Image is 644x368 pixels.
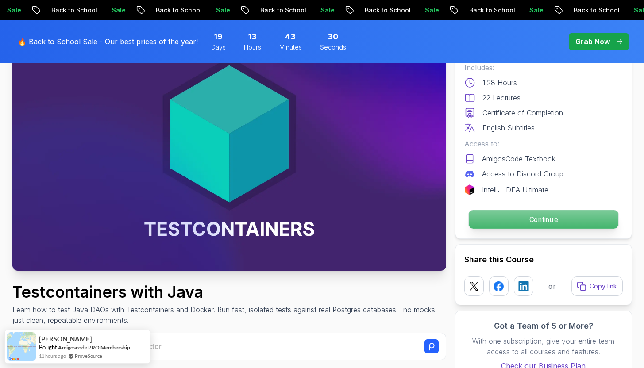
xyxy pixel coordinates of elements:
span: Minutes [279,43,302,52]
p: 22 Lectures [482,92,521,103]
p: Back to School [462,6,522,15]
p: Sale [417,6,446,15]
p: Access to Discord Group [482,169,563,179]
span: Hours [244,43,261,52]
p: Back to School [253,6,313,15]
span: 11 hours ago [39,352,66,360]
p: Back to School [44,6,104,15]
p: AmigosCode Textbook [482,153,555,164]
p: Access to: [464,138,623,149]
p: Sale [522,6,550,15]
p: Continue [468,210,618,229]
p: With one subscription, give your entire team access to all courses and features. [464,336,623,357]
img: provesource social proof notification image [7,332,36,361]
p: Back to School [148,6,208,15]
p: Learn how to test Java DAOs with Testcontainers and Docker. Run fast, isolated tests against real... [12,304,446,326]
a: ProveSource [75,352,102,360]
p: IntelliJ IDEA Ultimate [482,184,548,195]
p: Certificate of Completion [482,107,563,118]
button: Copy link [571,276,623,296]
button: Continue [468,210,618,229]
span: [PERSON_NAME] [39,335,92,343]
p: Back to School [357,6,417,15]
p: Grab Now [575,36,610,47]
span: Days [211,43,226,52]
p: English Subtitles [482,123,535,133]
img: jetbrains logo [464,184,475,195]
p: Copy link [590,282,617,291]
span: 19 Days [214,31,223,43]
p: Back to School [566,6,626,15]
h2: Share this Course [464,253,623,266]
p: Sale [104,6,132,15]
p: Sale [208,6,237,15]
img: testcontainers-with-java_thumbnail [12,27,446,271]
p: 🔥 Back to School Sale - Our best prices of the year! [18,36,198,47]
span: Seconds [320,43,346,52]
h1: Testcontainers with Java [12,283,446,301]
p: 1.28 Hours [482,77,517,88]
span: 13 Hours [248,31,257,43]
a: Amigoscode PRO Membership [58,344,130,351]
p: Sale [313,6,341,15]
span: 43 Minutes [285,31,296,43]
h3: Got a Team of 5 or More? [464,320,623,332]
span: 30 Seconds [328,31,339,43]
span: Bought [39,344,57,351]
p: Includes: [464,62,623,73]
p: or [548,281,556,291]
